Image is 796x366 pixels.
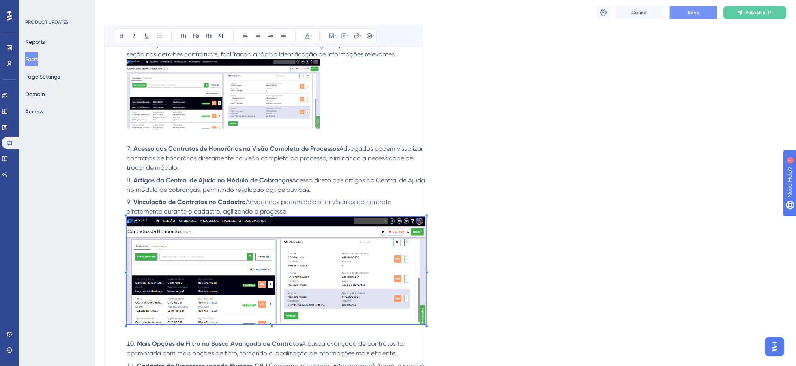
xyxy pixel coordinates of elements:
div: PRODUCT UPDATES [25,19,68,25]
button: Page Settings [25,69,60,84]
button: Cancel [616,6,663,19]
span: Save [688,9,699,16]
strong: Artigos da Central de Ajuda no Módulo de Cobranças [133,176,292,184]
span: Acesso direto aos artigos da Central de Ajuda no módulo de cobranças, permitindo resolução ágil d... [127,176,427,193]
span: Publish in PT [745,9,773,16]
span: Advogados podem visualizar contratos de honorários diretamente na visão completa do processo, eli... [127,145,425,171]
span: Advogados podem adicionar vínculos do contrato diretamente durante o cadastro, agilizando o proce... [127,199,393,216]
strong: Mais Opções de Filtro na Busca Avançada de Contratos [137,340,302,348]
span: A busca avançada de contratos foi aprimorada com mais opções de filtro, tornando a localização de... [127,340,406,357]
button: Posts [25,52,38,66]
button: Reports [25,35,45,49]
span: Cancel [632,9,648,16]
iframe: UserGuiding AI Assistant Launcher [763,335,787,358]
strong: Acesso aos Contratos de Honorários na Visão Completa de Processos [133,145,339,152]
strong: Vinculação nos Detalhes do Contrato de Honorários [133,41,287,49]
button: Publish in PT [723,6,787,19]
div: 1 [55,4,57,10]
button: Save [670,6,717,19]
span: O vínculo agora aparece como a primeira seção nos detalhes contratuais, facilitando a rápida iden... [127,41,410,58]
strong: Vinculação de Contratos no Cadastro [133,199,246,206]
button: Domain [25,87,45,101]
span: Need Help? [19,2,49,11]
button: Access [25,104,43,118]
